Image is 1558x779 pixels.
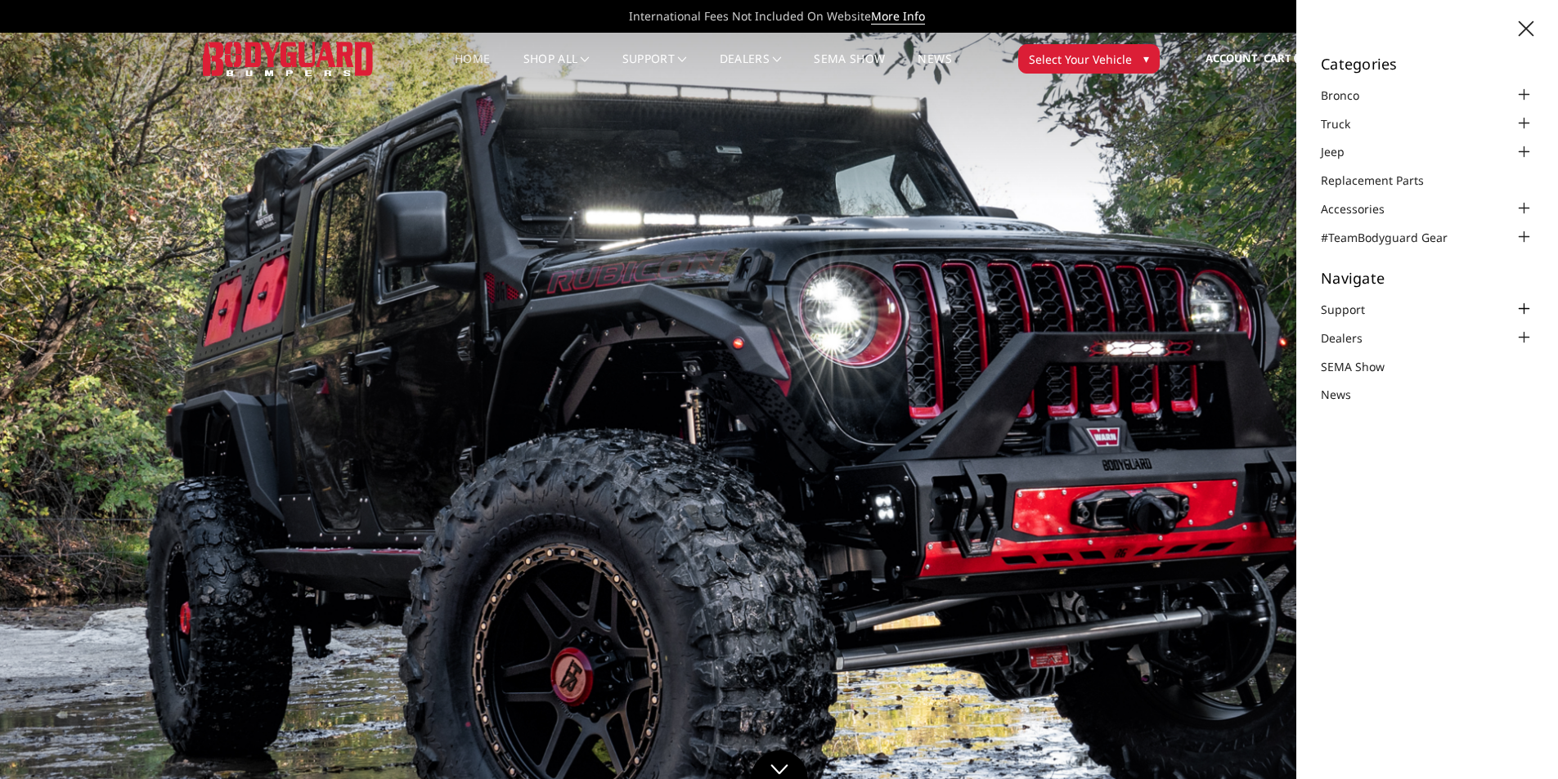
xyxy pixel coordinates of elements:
[1264,51,1291,65] span: Cart
[1321,329,1383,347] a: Dealers
[814,53,885,85] a: SEMA Show
[622,53,687,85] a: Support
[1321,271,1533,285] h5: Navigate
[1321,115,1371,132] a: Truck
[1476,701,1558,779] iframe: Chat Widget
[455,53,490,85] a: Home
[1321,229,1468,246] a: #TeamBodyguard Gear
[871,8,925,25] a: More Info
[1321,358,1405,375] a: SEMA Show
[1206,51,1258,65] span: Account
[1321,87,1380,104] a: Bronco
[1206,37,1258,81] a: Account
[1321,200,1405,217] a: Accessories
[1321,386,1372,403] a: News
[1018,44,1160,74] button: Select Your Vehicle
[203,42,375,75] img: BODYGUARD BUMPERS
[751,750,808,779] a: Click to Down
[523,53,590,85] a: shop all
[1321,172,1444,189] a: Replacement Parts
[1264,37,1306,81] a: Cart 0
[1143,50,1149,67] span: ▾
[1321,301,1385,318] a: Support
[1321,143,1365,160] a: Jeep
[1294,52,1306,65] span: 0
[918,53,951,85] a: News
[1321,56,1533,71] h5: Categories
[1029,51,1132,68] span: Select Your Vehicle
[720,53,782,85] a: Dealers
